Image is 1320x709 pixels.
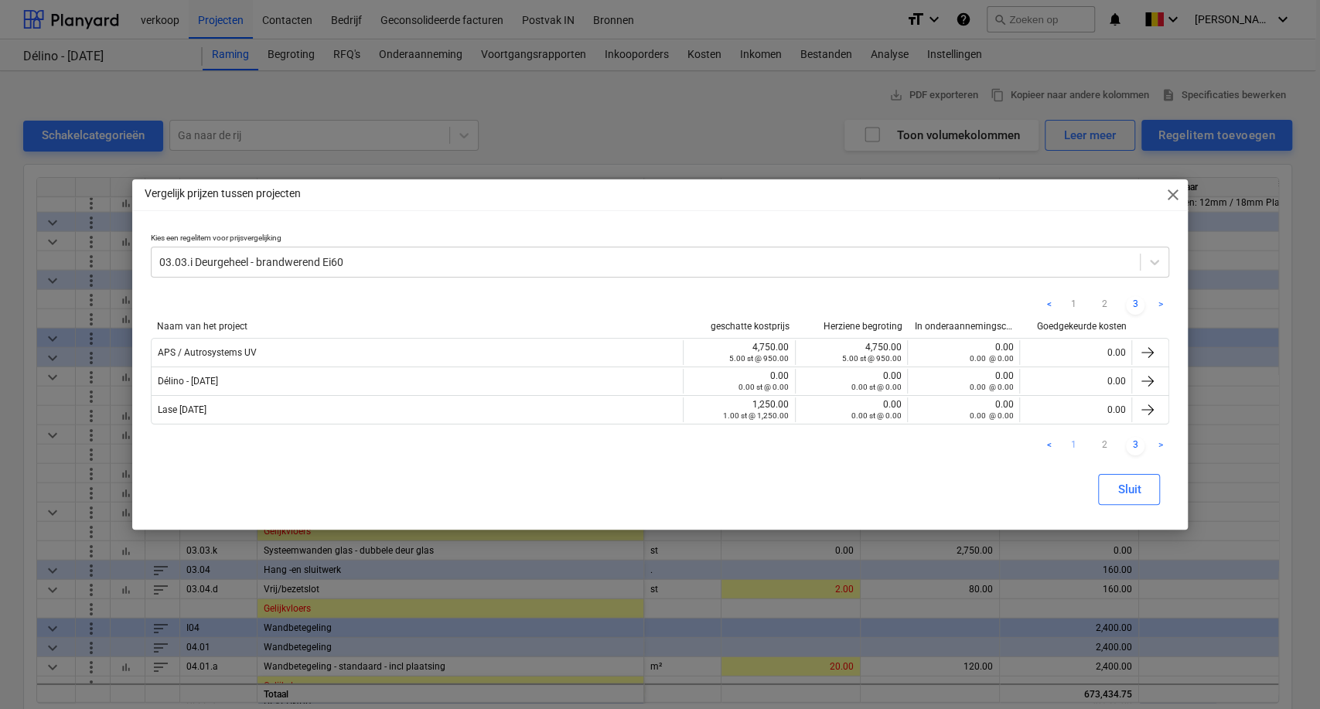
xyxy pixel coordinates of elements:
div: 0.00 [802,370,901,392]
a: Page 3 is your current page [1126,296,1144,315]
a: Page 1 [1064,437,1083,455]
a: Previous page [1039,437,1058,455]
span: Lase 2025 06 10 [158,404,206,415]
a: Page 2 [1095,437,1114,455]
div: 4,750.00 [802,342,901,363]
small: 1.00 st @ 1,250.00 [723,411,789,420]
small: 0.00 @ 0.00 [969,411,1013,420]
div: Naam van het project [157,321,678,332]
div: 0.00 [690,370,789,392]
a: Page 3 is your current page [1126,437,1144,455]
p: Vergelijk prijzen tussen projecten [145,186,301,202]
a: Page 2 [1095,296,1114,315]
p: Kies een regelitem voor prijsvergelijking [151,233,1170,246]
small: 0.00 st @ 0.00 [738,383,789,391]
button: Sluit [1098,474,1160,505]
a: Next page [1151,296,1169,315]
span: Délino - 2025 04 24 [158,376,218,387]
div: In onderaannemingscontracten [914,321,1014,332]
div: 4,750.00 [690,342,789,363]
div: 0.00 [914,342,1013,363]
a: Page 1 [1064,296,1083,315]
div: Goedgekeurde kosten [1026,321,1126,332]
div: 0.00 [1026,376,1125,387]
small: 0.00 st @ 0.00 [851,411,901,420]
small: 0.00 @ 0.00 [969,383,1013,391]
small: 0.00 @ 0.00 [969,354,1013,363]
div: 0.00 [914,370,1013,392]
a: Previous page [1039,296,1058,315]
div: 0.00 [914,399,1013,421]
span: APS / Autrosystems UV [158,347,257,358]
div: Herziene begroting [802,321,902,332]
div: 0.00 [1026,404,1125,415]
div: Sluit [1117,479,1141,499]
small: 5.00 st @ 950.00 [729,354,789,363]
div: 1,250.00 [690,399,789,421]
span: close [1163,186,1182,204]
div: geschatte kostprijs [690,321,790,332]
div: 0.00 [802,399,901,421]
a: Next page [1151,437,1169,455]
small: 0.00 st @ 0.00 [851,383,901,391]
div: 0.00 [1026,347,1125,358]
small: 5.00 st @ 950.00 [841,354,901,363]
